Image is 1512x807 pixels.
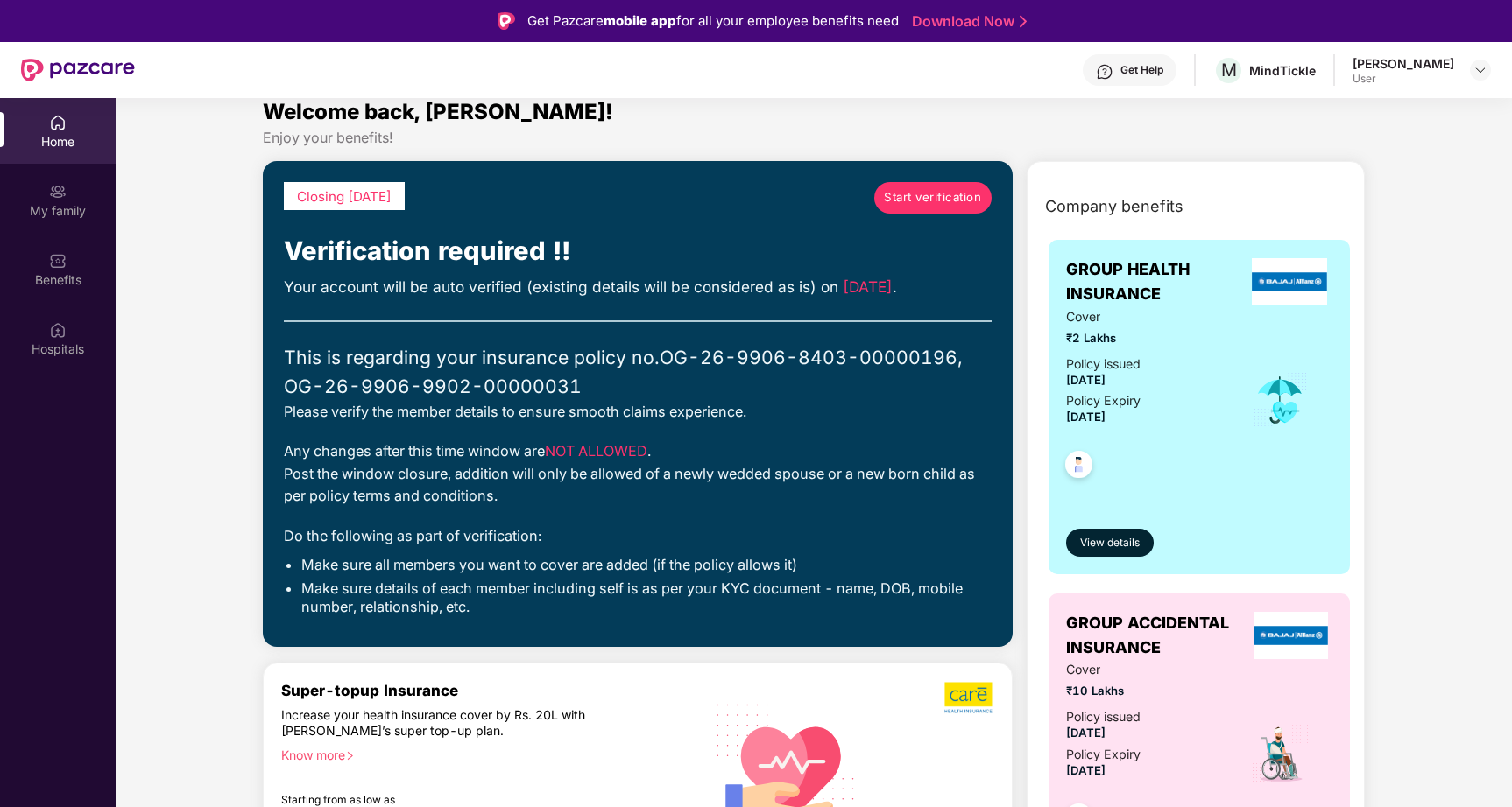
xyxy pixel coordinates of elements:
div: MindTickle [1249,62,1316,79]
img: Stroke [1020,12,1027,31]
div: Get Help [1120,63,1163,77]
a: Download Now [912,12,1021,31]
img: icon [1250,723,1311,784]
span: Cover [1066,660,1228,679]
strong: mobile app [604,12,676,29]
div: Know more [281,747,687,760]
div: This is regarding your insurance policy no. OG-26-9906-8403-00000196, OG-26-9906-9902-00000031 [284,343,992,402]
div: Policy Expiry [1066,745,1141,764]
span: [DATE] [1066,726,1106,740]
span: M [1221,60,1237,81]
div: Policy Expiry [1066,391,1141,411]
img: svg+xml;base64,PHN2ZyBpZD0iQmVuZWZpdHMiIHhtbG5zPSJodHRwOi8vd3d3LnczLm9yZy8yMDAwL3N2ZyIgd2lkdGg9Ij... [49,252,67,270]
img: svg+xml;base64,PHN2ZyBpZD0iRHJvcGRvd24tMzJ4MzIiIHhtbG5zPSJodHRwOi8vd3d3LnczLm9yZy8yMDAwL3N2ZyIgd2... [1473,63,1487,77]
div: Get Pazcare for all your employee benefits need [527,11,899,32]
div: Increase your health insurance cover by Rs. 20L with [PERSON_NAME]’s super top-up plan. [281,707,622,740]
span: [DATE] [1066,373,1106,387]
span: ₹2 Lakhs [1066,329,1228,347]
div: [PERSON_NAME] [1353,55,1454,72]
img: svg+xml;base64,PHN2ZyBpZD0iSGVscC0zMngzMiIgeG1sbnM9Imh0dHA6Ly93d3cudzMub3JnLzIwMDAvc3ZnIiB3aWR0aD... [1096,63,1113,81]
span: right [345,751,355,761]
div: Policy issued [1066,354,1141,374]
span: Welcome back, [PERSON_NAME]! [263,99,613,124]
img: svg+xml;base64,PHN2ZyB4bWxucz0iaHR0cDovL3d3dy53My5vcmcvMjAwMC9zdmciIHdpZHRoPSI0OC45NDMiIGhlaWdodD... [1057,446,1100,488]
button: View details [1066,529,1154,557]
img: icon [1252,371,1309,429]
li: Make sure all members you want to cover are added (if the policy allows it) [301,556,992,575]
div: Do the following as part of verification: [284,525,992,547]
div: Verification required !! [284,231,992,271]
span: GROUP HEALTH INSURANCE [1066,257,1247,307]
img: insurerLogo [1252,258,1327,305]
div: Your account will be auto verified (existing details will be considered as is) on . [284,276,992,299]
img: insurerLogo [1254,612,1329,659]
img: svg+xml;base64,PHN2ZyBpZD0iSG9zcGl0YWxzIiB4bWxucz0iaHR0cDovL3d3dy53My5vcmcvMjAwMC9zdmciIHdpZHRoPS... [49,321,67,339]
div: Starting from as low as [281,793,623,805]
span: [DATE] [1066,410,1106,424]
div: Please verify the member details to ensure smooth claims experience. [284,401,992,423]
div: User [1353,72,1454,86]
span: ₹10 Lakhs [1066,682,1228,700]
span: View details [1080,535,1140,551]
span: Cover [1066,307,1228,326]
div: Enjoy your benefits! [263,129,1366,147]
img: svg+xml;base64,PHN2ZyBpZD0iSG9tZSIgeG1sbnM9Imh0dHA6Ly93d3cudzMub3JnLzIwMDAvc3ZnIiB3aWR0aD0iMjAiIG... [49,114,67,131]
div: Super-topup Insurance [281,681,697,699]
span: Start verification [884,188,981,207]
img: Logo [498,12,515,30]
img: svg+xml;base64,PHN2ZyB3aWR0aD0iMjAiIGhlaWdodD0iMjAiIHZpZXdCb3g9IjAgMCAyMCAyMCIgZmlsbD0ibm9uZSIgeG... [49,183,67,200]
div: Policy issued [1066,707,1141,726]
span: [DATE] [843,277,893,296]
span: GROUP ACCIDENTAL INSURANCE [1066,611,1249,661]
div: Any changes after this time window are . Post the window closure, addition will only be allowed o... [284,440,992,507]
img: New Pazcare Logo [21,59,135,81]
span: [DATE] [1066,763,1106,777]
li: Make sure details of each member including self is as per your KYC document - name, DOB, mobile n... [301,579,992,617]
a: Start verification [874,182,992,214]
img: b5dec4f62d2307b9de63beb79f102df3.png [944,681,994,714]
span: Closing [DATE] [297,188,392,205]
span: NOT ALLOWED [545,442,647,460]
span: Company benefits [1045,194,1183,219]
